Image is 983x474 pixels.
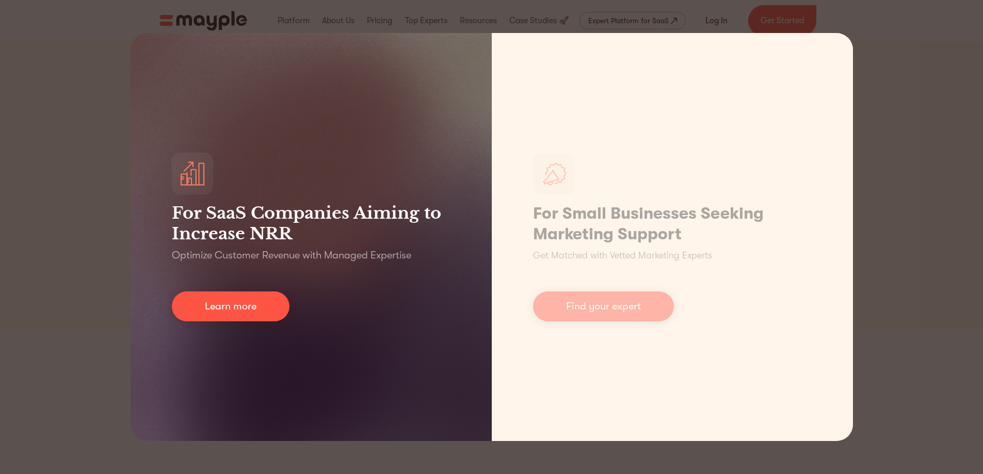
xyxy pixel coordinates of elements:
[533,203,812,244] h1: For Small Businesses Seeking Marketing Support
[172,203,450,244] h3: For SaaS Companies Aiming to Increase NRR
[172,291,289,321] a: Learn more
[533,249,712,263] p: Get Matched with Vetted Marketing Experts
[172,248,411,263] p: Optimize Customer Revenue with Managed Expertise
[533,291,674,321] a: Find your expert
